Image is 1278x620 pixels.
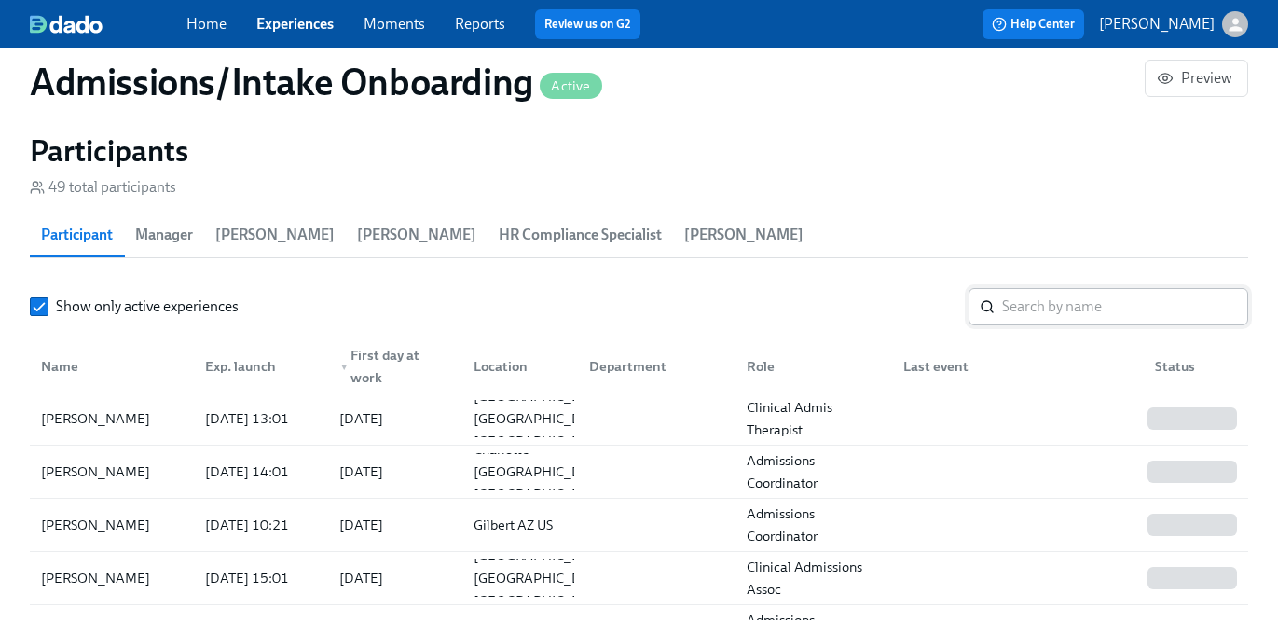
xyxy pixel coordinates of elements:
[339,514,383,536] div: [DATE]
[34,514,190,536] div: [PERSON_NAME]
[34,348,190,385] div: Name
[459,348,574,385] div: Location
[256,15,334,33] a: Experiences
[582,355,731,378] div: Department
[466,514,574,536] div: Gilbert AZ US
[466,355,574,378] div: Location
[30,393,1248,446] div: [PERSON_NAME][DATE] 13:01[DATE][GEOGRAPHIC_DATA] [GEOGRAPHIC_DATA] [GEOGRAPHIC_DATA]Clinical Admi...
[466,385,618,452] div: [GEOGRAPHIC_DATA] [GEOGRAPHIC_DATA] [GEOGRAPHIC_DATA]
[739,503,888,547] div: Admissions Coordinator
[1161,69,1232,88] span: Preview
[34,461,190,483] div: [PERSON_NAME]
[455,15,505,33] a: Reports
[186,15,227,33] a: Home
[983,9,1084,39] button: Help Center
[739,355,888,378] div: Role
[198,567,324,589] div: [DATE] 15:01
[888,348,1140,385] div: Last event
[1002,288,1248,325] input: Search by name
[34,567,190,589] div: [PERSON_NAME]
[190,348,324,385] div: Exp. launch
[198,461,324,483] div: [DATE] 14:01
[684,222,804,248] span: [PERSON_NAME]
[1140,348,1244,385] div: Status
[499,222,662,248] span: HR Compliance Specialist
[574,348,731,385] div: Department
[30,177,176,198] div: 49 total participants
[30,552,1248,605] div: [PERSON_NAME][DATE] 15:01[DATE][GEOGRAPHIC_DATA] [GEOGRAPHIC_DATA] [GEOGRAPHIC_DATA]Clinical Admi...
[215,222,335,248] span: [PERSON_NAME]
[30,15,186,34] a: dado
[1147,355,1244,378] div: Status
[466,544,618,612] div: [GEOGRAPHIC_DATA] [GEOGRAPHIC_DATA] [GEOGRAPHIC_DATA]
[339,363,349,372] span: ▼
[198,514,324,536] div: [DATE] 10:21
[896,355,1140,378] div: Last event
[56,296,239,317] span: Show only active experiences
[739,396,888,441] div: Clinical Admis Therapist
[41,222,113,248] span: Participant
[198,407,324,430] div: [DATE] 13:01
[1099,14,1215,34] p: [PERSON_NAME]
[992,15,1075,34] span: Help Center
[544,15,631,34] a: Review us on G2
[30,60,602,104] h1: Admissions/Intake Onboarding
[324,348,459,385] div: ▼First day at work
[34,355,190,378] div: Name
[364,15,425,33] a: Moments
[1145,60,1248,97] button: Preview
[1099,11,1248,37] button: [PERSON_NAME]
[339,407,383,430] div: [DATE]
[739,556,888,600] div: Clinical Admissions Assoc
[739,449,888,494] div: Admissions Coordinator
[30,132,1248,170] h2: Participants
[732,348,888,385] div: Role
[135,222,193,248] span: Manager
[34,407,190,430] div: [PERSON_NAME]
[198,355,324,378] div: Exp. launch
[339,567,383,589] div: [DATE]
[540,79,601,93] span: Active
[30,15,103,34] img: dado
[30,499,1248,552] div: [PERSON_NAME][DATE] 10:21[DATE]Gilbert AZ USAdmissions Coordinator
[466,438,618,505] div: Charlotte [GEOGRAPHIC_DATA] [GEOGRAPHIC_DATA]
[339,461,383,483] div: [DATE]
[357,222,476,248] span: [PERSON_NAME]
[30,446,1248,499] div: [PERSON_NAME][DATE] 14:01[DATE]Charlotte [GEOGRAPHIC_DATA] [GEOGRAPHIC_DATA]Admissions Coordinator
[535,9,640,39] button: Review us on G2
[332,344,459,389] div: First day at work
